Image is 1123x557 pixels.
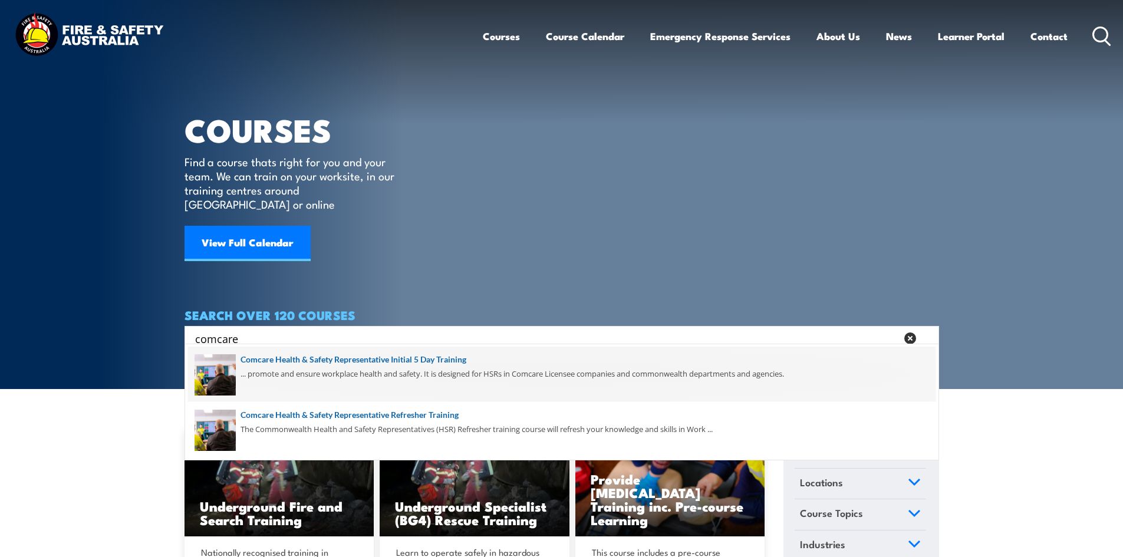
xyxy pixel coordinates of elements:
span: Locations [800,474,843,490]
p: Find a course thats right for you and your team. We can train on your worksite, in our training c... [185,154,400,211]
button: Search magnifier button [918,330,935,347]
a: Course Topics [795,499,926,530]
h4: SEARCH OVER 120 COURSES [185,308,939,321]
h3: Provide [MEDICAL_DATA] Training inc. Pre-course Learning [591,472,750,526]
input: Search input [195,329,897,347]
img: Low Voltage Rescue and Provide CPR [575,431,765,537]
img: Underground mine rescue [380,431,569,537]
span: Course Topics [800,505,863,521]
a: Provide [MEDICAL_DATA] Training inc. Pre-course Learning [575,431,765,537]
a: Locations [795,469,926,499]
a: About Us [816,21,860,52]
a: Learner Portal [938,21,1005,52]
a: Underground Fire and Search Training [185,431,374,537]
a: Contact [1030,21,1068,52]
a: Emergency Response Services [650,21,791,52]
h3: Underground Specialist (BG4) Rescue Training [395,499,554,526]
span: Industries [800,536,845,552]
a: News [886,21,912,52]
a: Underground Specialist (BG4) Rescue Training [380,431,569,537]
a: View Full Calendar [185,226,311,261]
a: Comcare Health & Safety Representative Refresher Training [195,408,929,421]
form: Search form [197,330,899,347]
h1: COURSES [185,116,411,143]
a: Courses [483,21,520,52]
a: Course Calendar [546,21,624,52]
h3: Underground Fire and Search Training [200,499,359,526]
img: Underground mine rescue [185,431,374,537]
a: Comcare Health & Safety Representative Initial 5 Day Training [195,353,929,366]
